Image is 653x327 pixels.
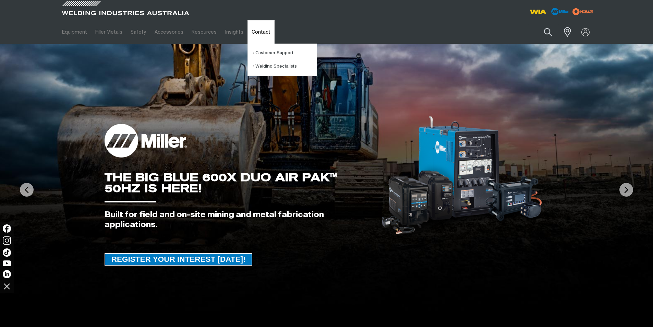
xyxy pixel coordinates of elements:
a: Customer Support [253,46,317,60]
a: Contact [247,20,275,44]
a: Equipment [58,20,91,44]
a: Resources [188,20,221,44]
div: GET A FREE 16TC & 12P SAMPLE PACK! [105,91,548,132]
a: Insights [221,20,247,44]
a: Safety [126,20,150,44]
div: Built for field and on-site mining and metal fabrication applications. [105,210,370,230]
a: Welding Specialists [253,60,317,73]
img: Instagram [3,236,11,245]
img: YouTube [3,260,11,266]
img: miller [570,7,595,17]
input: Product name or item number... [528,24,559,40]
div: THE BIG BLUE 600X DUO AIR PAK™ 50HZ IS HERE! [105,172,370,194]
img: PrevArrow [20,183,34,197]
span: REGISTER YOUR INTEREST [DATE]! [105,253,252,266]
img: NextArrow [619,183,633,197]
a: Accessories [150,20,188,44]
button: Search products [536,24,560,40]
a: Filler Metals [91,20,126,44]
a: REGISTER YOUR INTEREST TODAY! [105,253,253,266]
img: TikTok [3,248,11,257]
img: hide socials [1,280,13,292]
img: LinkedIn [3,270,11,278]
ul: Contact Submenu [247,44,317,76]
nav: Main [58,20,461,44]
img: Facebook [3,224,11,233]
